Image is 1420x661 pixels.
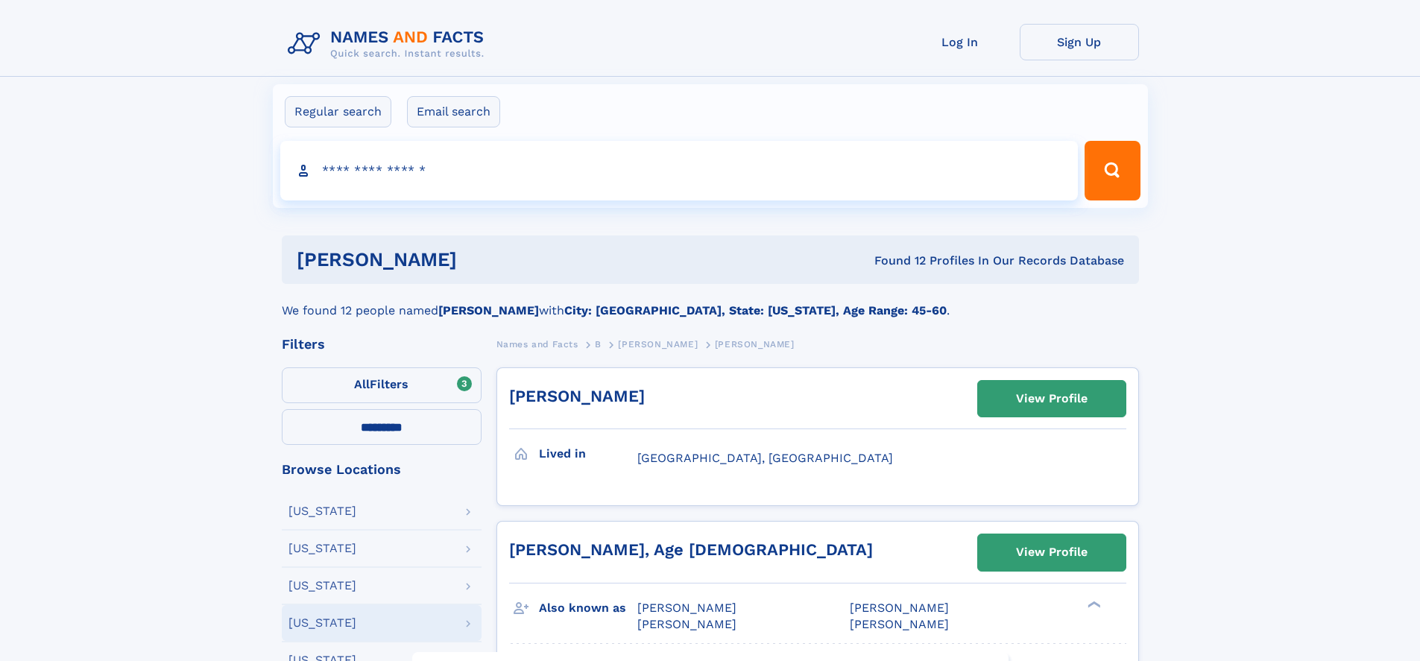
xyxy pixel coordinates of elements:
[539,441,637,467] h3: Lived in
[1016,382,1088,416] div: View Profile
[288,580,356,592] div: [US_STATE]
[637,617,736,631] span: [PERSON_NAME]
[1085,141,1140,200] button: Search Button
[637,451,893,465] span: [GEOGRAPHIC_DATA], [GEOGRAPHIC_DATA]
[407,96,500,127] label: Email search
[715,339,795,350] span: [PERSON_NAME]
[1084,599,1102,609] div: ❯
[564,303,947,317] b: City: [GEOGRAPHIC_DATA], State: [US_STATE], Age Range: 45-60
[288,505,356,517] div: [US_STATE]
[978,534,1126,570] a: View Profile
[618,339,698,350] span: [PERSON_NAME]
[666,253,1124,269] div: Found 12 Profiles In Our Records Database
[1020,24,1139,60] a: Sign Up
[288,543,356,554] div: [US_STATE]
[438,303,539,317] b: [PERSON_NAME]
[285,96,391,127] label: Regular search
[539,595,637,621] h3: Also known as
[282,338,482,351] div: Filters
[282,463,482,476] div: Browse Locations
[297,250,666,269] h1: [PERSON_NAME]
[496,335,578,353] a: Names and Facts
[354,377,370,391] span: All
[282,367,482,403] label: Filters
[288,617,356,629] div: [US_STATE]
[1016,535,1088,569] div: View Profile
[282,284,1139,320] div: We found 12 people named with .
[900,24,1020,60] a: Log In
[978,381,1126,417] a: View Profile
[282,24,496,64] img: Logo Names and Facts
[595,335,602,353] a: B
[850,601,949,615] span: [PERSON_NAME]
[850,617,949,631] span: [PERSON_NAME]
[280,141,1079,200] input: search input
[595,339,602,350] span: B
[509,387,645,405] a: [PERSON_NAME]
[509,540,873,559] a: [PERSON_NAME], Age [DEMOGRAPHIC_DATA]
[618,335,698,353] a: [PERSON_NAME]
[637,601,736,615] span: [PERSON_NAME]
